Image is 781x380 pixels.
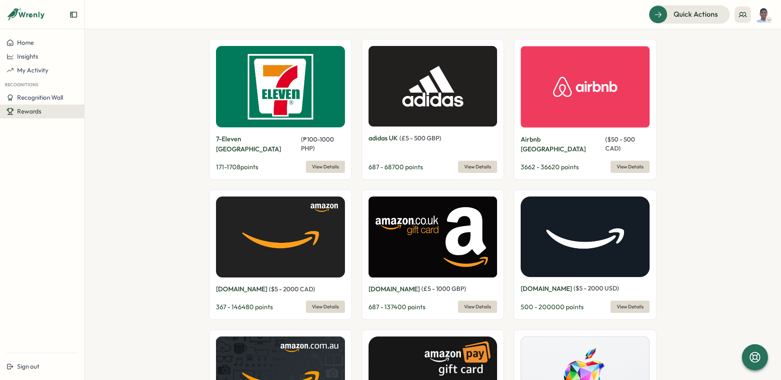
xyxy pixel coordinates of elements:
[421,285,466,293] span: ( £ 5 - 1000 GBP )
[269,285,315,293] span: ( $ 5 - 2000 CAD )
[216,163,258,171] span: 171 - 1708 points
[521,303,584,311] span: 500 - 200000 points
[301,135,334,152] span: ( ₱ 100 - 1000 PHP )
[611,301,650,313] button: View Details
[216,46,345,127] img: 7-Eleven Philippines
[756,7,771,22] img: Adrian Pidor
[399,134,441,142] span: ( £ 5 - 500 GBP )
[306,301,345,313] button: View Details
[369,284,420,294] p: [DOMAIN_NAME]
[17,39,34,46] span: Home
[605,135,635,152] span: ( $ 50 - 500 CAD )
[17,52,38,60] span: Insights
[521,163,579,171] span: 3662 - 36620 points
[17,94,63,101] span: Recognition Wall
[216,284,267,294] p: [DOMAIN_NAME]
[369,163,423,171] span: 687 - 68700 points
[17,363,39,370] span: Sign out
[312,161,339,173] span: View Details
[216,197,345,277] img: Amazon.ca
[369,46,497,127] img: adidas UK
[70,11,78,19] button: Expand sidebar
[369,303,425,311] span: 687 - 137400 points
[611,161,650,173] button: View Details
[521,284,572,294] p: [DOMAIN_NAME]
[649,5,730,23] button: Quick Actions
[312,301,339,312] span: View Details
[458,301,497,313] button: View Details
[369,197,497,277] img: Amazon.co.uk
[17,66,48,74] span: My Activity
[674,9,718,20] span: Quick Actions
[216,134,299,154] p: 7-Eleven [GEOGRAPHIC_DATA]
[464,301,491,312] span: View Details
[617,161,644,173] span: View Details
[464,161,491,173] span: View Details
[521,46,650,128] img: Airbnb Canada
[521,197,650,277] img: Amazon.com
[369,133,398,143] p: adidas UK
[17,107,41,115] span: Rewards
[521,134,603,155] p: Airbnb [GEOGRAPHIC_DATA]
[306,161,345,173] button: View Details
[617,301,644,312] span: View Details
[574,284,619,292] span: ( $ 5 - 2000 USD )
[216,303,273,311] span: 367 - 146480 points
[458,161,497,173] button: View Details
